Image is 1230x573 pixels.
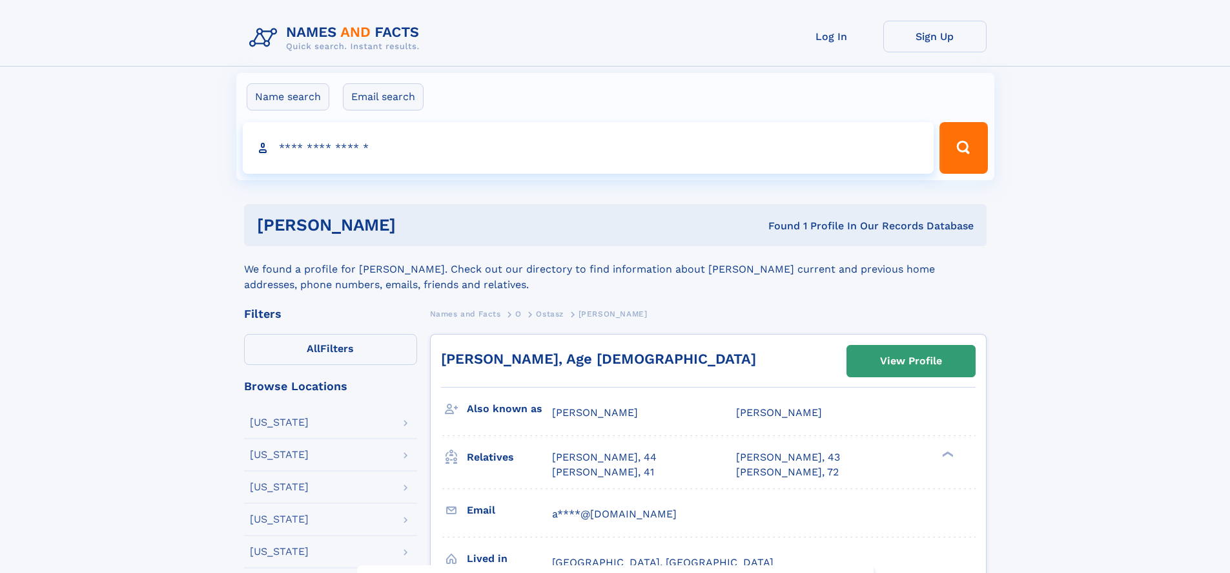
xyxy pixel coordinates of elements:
[467,446,552,468] h3: Relatives
[552,406,638,419] span: [PERSON_NAME]
[467,398,552,420] h3: Also known as
[244,334,417,365] label: Filters
[250,450,309,460] div: [US_STATE]
[244,308,417,320] div: Filters
[939,450,954,459] div: ❯
[552,450,657,464] a: [PERSON_NAME], 44
[243,122,934,174] input: search input
[244,21,430,56] img: Logo Names and Facts
[467,548,552,570] h3: Lived in
[257,217,582,233] h1: [PERSON_NAME]
[307,342,320,355] span: All
[250,547,309,557] div: [US_STATE]
[883,21,987,52] a: Sign Up
[880,346,942,376] div: View Profile
[247,83,329,110] label: Name search
[579,309,648,318] span: [PERSON_NAME]
[467,499,552,521] h3: Email
[441,351,756,367] a: [PERSON_NAME], Age [DEMOGRAPHIC_DATA]
[847,346,975,377] a: View Profile
[780,21,883,52] a: Log In
[244,246,987,293] div: We found a profile for [PERSON_NAME]. Check out our directory to find information about [PERSON_N...
[536,306,564,322] a: Ostasz
[250,417,309,428] div: [US_STATE]
[244,380,417,392] div: Browse Locations
[250,514,309,525] div: [US_STATE]
[736,450,840,464] a: [PERSON_NAME], 43
[536,309,564,318] span: Ostasz
[736,465,839,479] a: [PERSON_NAME], 72
[552,465,654,479] a: [PERSON_NAME], 41
[582,219,974,233] div: Found 1 Profile In Our Records Database
[515,306,522,322] a: O
[736,406,822,419] span: [PERSON_NAME]
[250,482,309,492] div: [US_STATE]
[939,122,987,174] button: Search Button
[343,83,424,110] label: Email search
[552,556,774,568] span: [GEOGRAPHIC_DATA], [GEOGRAPHIC_DATA]
[430,306,501,322] a: Names and Facts
[515,309,522,318] span: O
